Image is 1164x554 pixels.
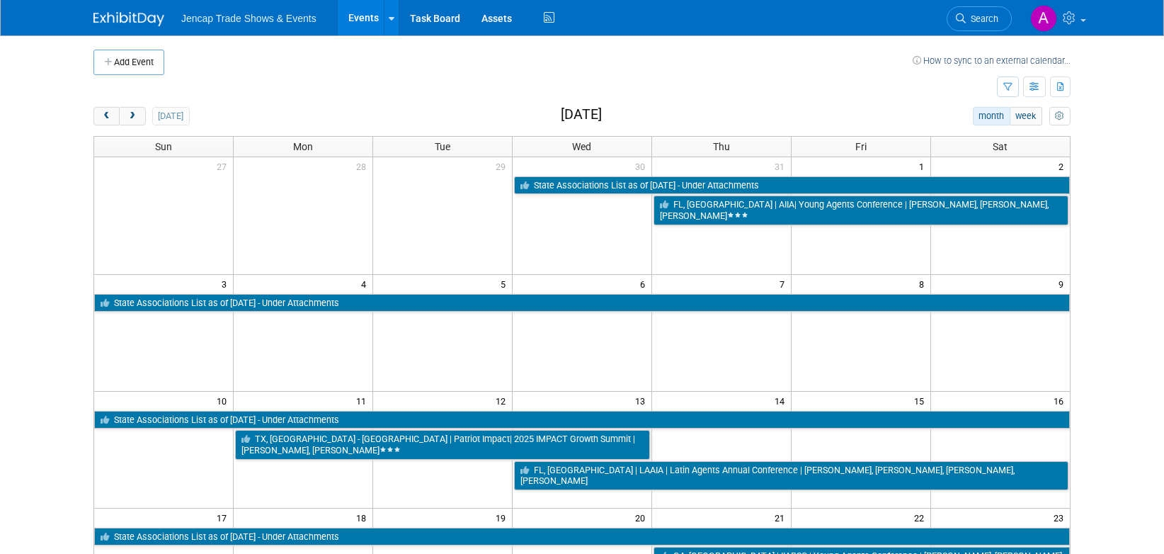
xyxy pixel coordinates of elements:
[215,157,233,175] span: 27
[913,392,930,409] span: 15
[435,141,450,152] span: Tue
[155,141,172,152] span: Sun
[220,275,233,293] span: 3
[1055,112,1064,121] i: Personalize Calendar
[215,509,233,526] span: 17
[93,12,164,26] img: ExhibitDay
[773,157,791,175] span: 31
[94,294,1070,312] a: State Associations List as of [DATE] - Under Attachments
[93,50,164,75] button: Add Event
[918,275,930,293] span: 8
[634,157,651,175] span: 30
[713,141,730,152] span: Thu
[94,528,1070,546] a: State Associations List as of [DATE] - Under Attachments
[499,275,512,293] span: 5
[293,141,313,152] span: Mon
[634,509,651,526] span: 20
[1057,275,1070,293] span: 9
[1049,107,1071,125] button: myCustomButton
[235,430,650,459] a: TX, [GEOGRAPHIC_DATA] - [GEOGRAPHIC_DATA] | Patriot Impact| 2025 IMPACT Growth Summit | [PERSON_N...
[215,392,233,409] span: 10
[514,461,1068,490] a: FL, [GEOGRAPHIC_DATA] | LAAIA | Latin Agents Annual Conference | [PERSON_NAME], [PERSON_NAME], [P...
[654,196,1068,225] a: FL, [GEOGRAPHIC_DATA] | AIIA| Young Agents Conference | [PERSON_NAME], [PERSON_NAME], [PERSON_NAME]
[572,141,591,152] span: Wed
[1052,509,1070,526] span: 23
[1030,5,1057,32] img: Allison Sharpe
[494,392,512,409] span: 12
[993,141,1008,152] span: Sat
[947,6,1012,31] a: Search
[913,509,930,526] span: 22
[639,275,651,293] span: 6
[355,509,372,526] span: 18
[966,13,998,24] span: Search
[918,157,930,175] span: 1
[634,392,651,409] span: 13
[514,176,1070,195] a: State Associations List as of [DATE] - Under Attachments
[773,509,791,526] span: 21
[93,107,120,125] button: prev
[494,157,512,175] span: 29
[494,509,512,526] span: 19
[1057,157,1070,175] span: 2
[1010,107,1042,125] button: week
[561,107,602,123] h2: [DATE]
[1052,392,1070,409] span: 16
[355,157,372,175] span: 28
[913,55,1071,66] a: How to sync to an external calendar...
[119,107,145,125] button: next
[94,411,1070,429] a: State Associations List as of [DATE] - Under Attachments
[855,141,867,152] span: Fri
[152,107,190,125] button: [DATE]
[181,13,316,24] span: Jencap Trade Shows & Events
[773,392,791,409] span: 14
[355,392,372,409] span: 11
[360,275,372,293] span: 4
[778,275,791,293] span: 7
[973,107,1010,125] button: month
